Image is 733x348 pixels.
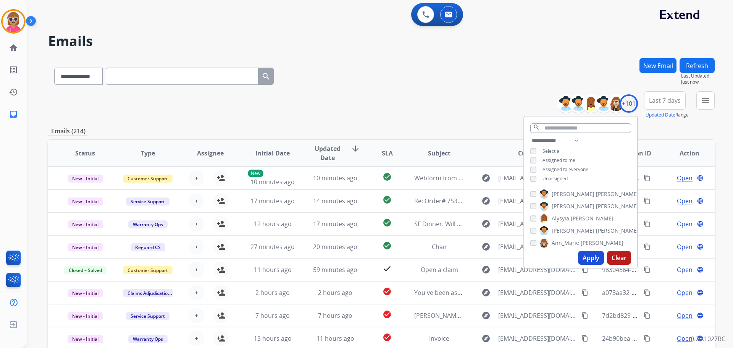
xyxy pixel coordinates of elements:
mat-icon: person_add [216,173,226,183]
span: [PERSON_NAME] [552,202,594,210]
mat-icon: content_copy [644,220,651,227]
mat-icon: person_add [216,242,226,251]
span: 11 hours ago [316,334,354,343]
span: Open [677,334,693,343]
mat-icon: language [697,289,704,296]
mat-icon: explore [481,173,491,183]
span: Service Support [126,312,170,320]
mat-icon: content_copy [644,289,651,296]
mat-icon: check_circle [383,241,392,250]
mat-icon: language [697,266,704,273]
mat-icon: explore [481,288,491,297]
span: + [195,242,198,251]
span: Updated Date [310,144,345,162]
span: Open [677,242,693,251]
span: 17 minutes ago [313,220,357,228]
button: Clear [607,251,631,265]
span: [EMAIL_ADDRESS][DOMAIN_NAME] [498,265,577,274]
span: [PERSON_NAME] [552,190,594,198]
span: New - Initial [68,335,103,343]
button: + [189,239,204,254]
p: New [248,170,263,177]
mat-icon: list_alt [9,65,18,74]
h2: Emails [48,34,715,49]
button: + [189,216,204,231]
mat-icon: menu [701,96,710,105]
span: New - Initial [68,197,103,206]
mat-icon: content_copy [644,197,651,204]
span: [EMAIL_ADDRESS][DOMAIN_NAME] [498,242,577,251]
mat-icon: content_copy [581,312,588,319]
span: Unassigned [542,175,568,182]
mat-icon: check_circle [383,287,392,296]
mat-icon: language [697,312,704,319]
span: + [195,334,198,343]
span: 98304864-d5a7-4ed0-921a-4e8079211be7 [602,265,721,274]
span: Open [677,288,693,297]
span: 12 hours ago [254,220,292,228]
mat-icon: person_add [216,288,226,297]
mat-icon: content_copy [644,335,651,342]
mat-icon: check_circle [383,172,392,181]
span: 20 minutes ago [313,243,357,251]
button: + [189,262,204,277]
mat-icon: content_copy [644,175,651,181]
mat-icon: content_copy [581,289,588,296]
span: Initial Date [255,149,290,158]
button: New Email [639,58,676,73]
span: Last Updated: [681,73,715,79]
span: Reguard CS [131,243,165,251]
span: 11 hours ago [254,265,292,274]
mat-icon: search [533,124,540,131]
span: Just now [681,79,715,85]
span: Webform from [EMAIL_ADDRESS][DOMAIN_NAME] on [DATE] [414,174,587,182]
span: Closed – Solved [64,266,107,274]
mat-icon: person_add [216,265,226,274]
span: + [195,219,198,228]
mat-icon: content_copy [581,266,588,273]
button: + [189,308,204,323]
span: [PERSON_NAME], your package will arrive [DATE]! [414,311,554,320]
span: 7 hours ago [318,311,352,320]
span: + [195,196,198,206]
img: avatar [3,11,24,32]
span: 2 hours ago [318,288,352,297]
button: Updated Date [646,112,675,118]
button: + [189,331,204,346]
button: + [189,170,204,186]
span: Customer Support [123,266,173,274]
span: New - Initial [68,243,103,251]
span: Assignee [197,149,224,158]
span: 17 minutes ago [250,197,295,205]
mat-icon: arrow_downward [351,144,360,153]
mat-icon: explore [481,265,491,274]
span: Type [141,149,155,158]
th: Action [652,140,715,167]
span: Subject [428,149,450,158]
mat-icon: content_copy [644,243,651,250]
mat-icon: language [697,220,704,227]
span: Chair [432,243,447,251]
mat-icon: language [697,243,704,250]
span: Claims Adjudication [123,289,175,297]
span: Open [677,196,693,206]
span: 2 hours ago [255,288,290,297]
mat-icon: person_add [216,334,226,343]
span: 7d2bd829-1171-401b-9332-c462804d3e95 [602,311,721,320]
span: Open [677,265,693,274]
button: + [189,285,204,300]
mat-icon: content_copy [644,312,651,319]
span: Alysyia [552,215,569,222]
span: [EMAIL_ADDRESS][DOMAIN_NAME] [498,311,577,320]
span: Re: Order# 7530061. Customer Name: [PERSON_NAME]. Reference #20f44e0b-421d-406c-86a1-529338-7530061 [414,197,731,205]
span: 7 hours ago [255,311,290,320]
span: New - Initial [68,312,103,320]
span: [PERSON_NAME] [552,227,594,235]
p: 0.20.1027RC [691,334,725,343]
span: + [195,173,198,183]
button: + [189,193,204,209]
span: Ann_Marie [552,239,579,247]
mat-icon: check_circle [383,218,392,227]
span: Open [677,173,693,183]
mat-icon: search [262,72,271,81]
